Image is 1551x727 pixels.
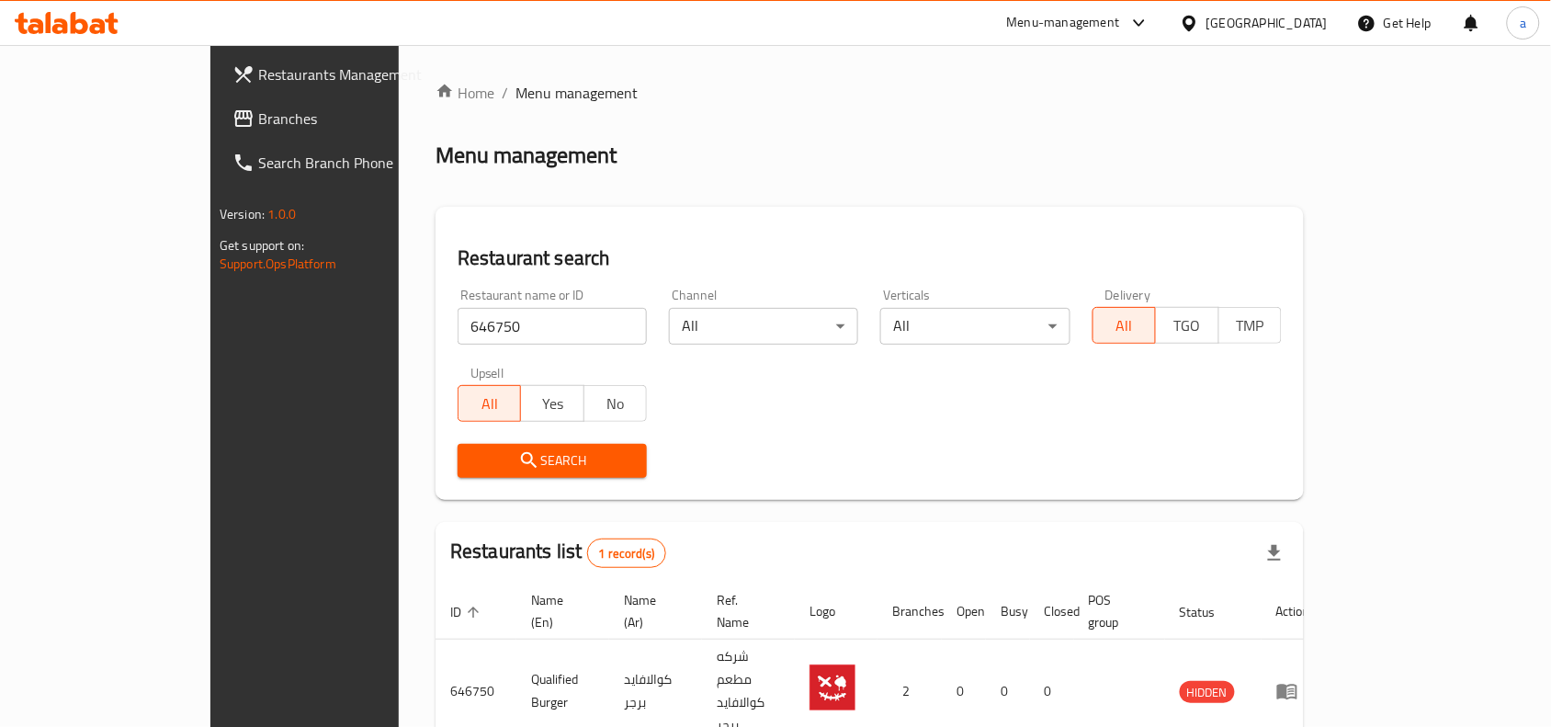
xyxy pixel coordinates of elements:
[466,391,514,417] span: All
[458,308,647,345] input: Search for restaurant name or ID..
[520,385,583,422] button: Yes
[470,367,504,380] label: Upsell
[1101,312,1149,339] span: All
[1163,312,1211,339] span: TGO
[458,444,647,478] button: Search
[450,601,485,623] span: ID
[583,385,647,422] button: No
[1180,601,1240,623] span: Status
[624,589,680,633] span: Name (Ar)
[1206,13,1328,33] div: [GEOGRAPHIC_DATA]
[436,141,617,170] h2: Menu management
[258,108,455,130] span: Branches
[1180,682,1235,703] span: HIDDEN
[1252,531,1296,575] div: Export file
[1089,589,1143,633] span: POS group
[587,539,667,568] div: Total records count
[669,308,858,345] div: All
[472,449,632,472] span: Search
[450,538,666,568] h2: Restaurants list
[515,82,638,104] span: Menu management
[1007,12,1120,34] div: Menu-management
[1155,307,1218,344] button: TGO
[877,584,942,640] th: Branches
[809,665,855,710] img: Qualified Burger
[1180,681,1235,703] div: HIDDEN
[1262,584,1325,640] th: Action
[220,252,336,276] a: Support.OpsPlatform
[588,545,666,562] span: 1 record(s)
[220,202,265,226] span: Version:
[458,385,521,422] button: All
[1030,584,1074,640] th: Closed
[220,233,304,257] span: Get support on:
[880,308,1070,345] div: All
[528,391,576,417] span: Yes
[1105,289,1151,301] label: Delivery
[795,584,877,640] th: Logo
[267,202,296,226] span: 1.0.0
[1520,13,1526,33] span: a
[1218,307,1282,344] button: TMP
[986,584,1030,640] th: Busy
[218,52,470,97] a: Restaurants Management
[942,584,986,640] th: Open
[458,244,1282,272] h2: Restaurant search
[592,391,640,417] span: No
[1227,312,1274,339] span: TMP
[1276,680,1310,702] div: Menu
[258,152,455,174] span: Search Branch Phone
[1092,307,1156,344] button: All
[218,97,470,141] a: Branches
[258,63,455,85] span: Restaurants Management
[717,589,773,633] span: Ref. Name
[502,82,508,104] li: /
[531,589,587,633] span: Name (En)
[436,82,1304,104] nav: breadcrumb
[218,141,470,185] a: Search Branch Phone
